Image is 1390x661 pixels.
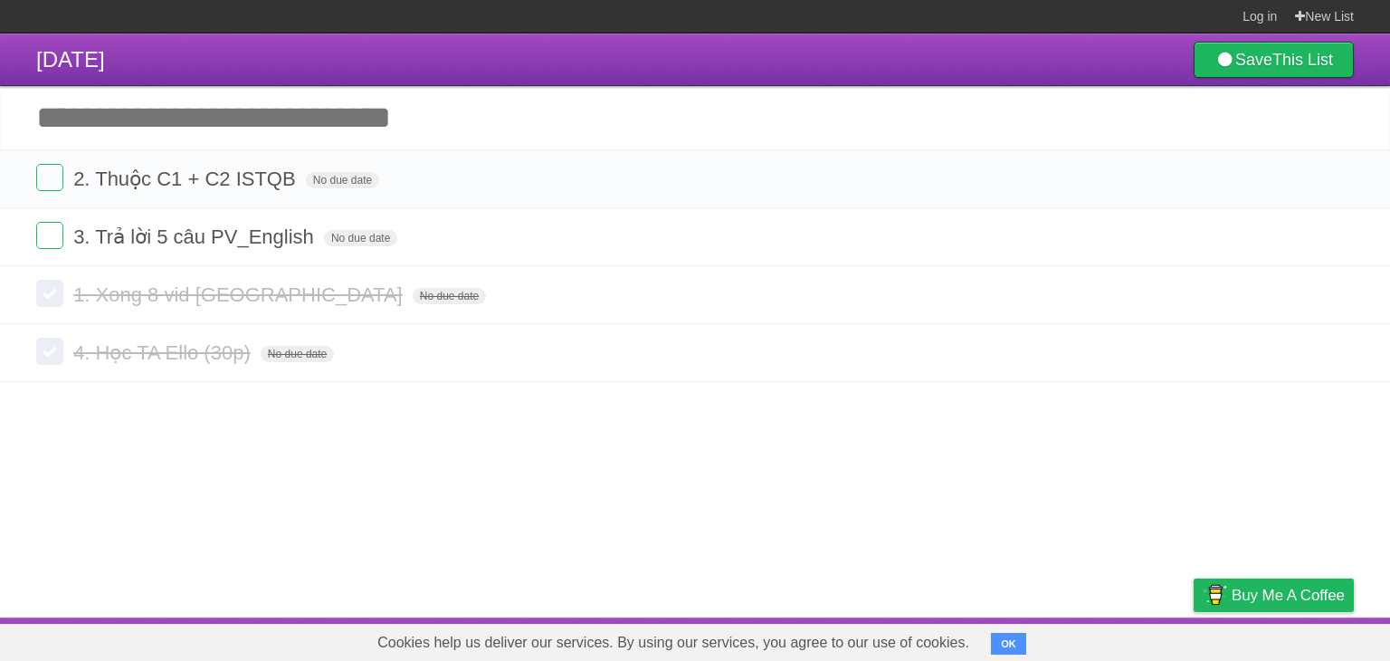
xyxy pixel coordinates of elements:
label: Done [36,222,63,249]
a: SaveThis List [1194,42,1354,78]
span: No due date [324,230,397,246]
span: No due date [413,288,486,304]
span: No due date [261,346,334,362]
a: Privacy [1170,622,1217,656]
a: Buy me a coffee [1194,579,1354,612]
b: This List [1272,51,1333,69]
span: 2. Thuộc C1 + C2 ISTQB [73,168,300,190]
span: 4. Học TA Ello (30p) [73,341,255,364]
img: Buy me a coffee [1203,580,1227,610]
a: Terms [1109,622,1148,656]
span: 3. Trả lời 5 câu PV_English [73,225,319,248]
a: Developers [1013,622,1086,656]
a: Suggest a feature [1240,622,1354,656]
a: About [953,622,991,656]
span: [DATE] [36,47,105,72]
span: 1. Xong 8 vid [GEOGRAPHIC_DATA] [73,283,407,306]
span: Cookies help us deliver our services. By using our services, you agree to our use of cookies. [359,625,987,661]
label: Done [36,338,63,365]
label: Done [36,164,63,191]
label: Done [36,280,63,307]
button: OK [991,633,1026,655]
span: Buy me a coffee [1232,580,1345,611]
span: No due date [306,172,379,188]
